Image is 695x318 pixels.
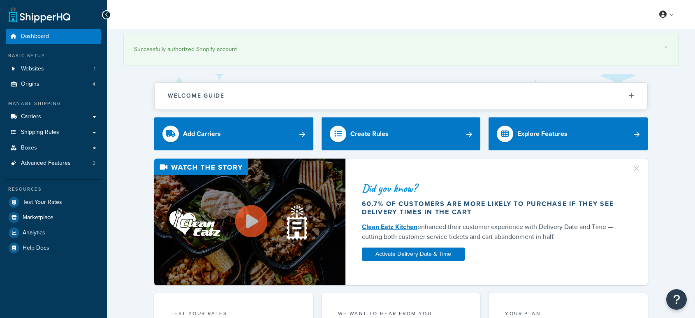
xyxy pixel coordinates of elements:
[6,241,101,255] a: Help Docs
[6,225,101,240] a: Analytics
[134,44,668,55] div: Successfully authorized Shopify account
[21,33,49,40] span: Dashboard
[155,83,647,109] button: Welcome Guide
[322,117,481,150] a: Create Rules
[338,310,464,317] p: we want to hear from you
[6,61,101,77] li: Websites
[362,248,465,261] a: Activate Delivery Date & Time
[350,128,389,140] div: Create Rules
[21,81,39,88] span: Origins
[6,125,101,140] a: Shipping Rules
[183,128,221,140] div: Add Carriers
[6,52,101,59] div: Basic Setup
[23,214,53,221] span: Marketplace
[362,200,622,216] div: 60.7% of customers are more likely to purchase if they see delivery times in the cart
[666,289,687,310] button: Open Resource Center
[23,199,62,206] span: Test Your Rates
[6,210,101,225] a: Marketplace
[21,129,59,136] span: Shipping Rules
[362,222,417,231] a: Clean Eatz Kitchen
[21,145,37,152] span: Boxes
[362,182,622,194] div: Did you know?
[6,100,101,107] div: Manage Shipping
[6,61,101,77] a: Websites1
[23,245,49,252] span: Help Docs
[21,113,41,120] span: Carriers
[94,65,95,72] span: 1
[665,44,668,50] a: ×
[21,160,71,167] span: Advanced Features
[6,195,101,210] a: Test Your Rates
[154,117,313,150] a: Add Carriers
[517,128,568,140] div: Explore Features
[6,109,101,124] a: Carriers
[93,160,95,167] span: 3
[6,77,101,92] li: Origins
[6,140,101,156] a: Boxes
[154,159,345,285] img: Video thumbnail
[6,156,101,171] a: Advanced Features3
[362,222,622,242] div: enhanced their customer experience with Delivery Date and Time — cutting both customer service ti...
[168,93,225,99] h2: Welcome Guide
[21,65,44,72] span: Websites
[6,29,101,44] a: Dashboard
[93,81,95,88] span: 4
[23,229,45,236] span: Analytics
[6,77,101,92] a: Origins4
[6,186,101,193] div: Resources
[6,156,101,171] li: Advanced Features
[489,117,648,150] a: Explore Features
